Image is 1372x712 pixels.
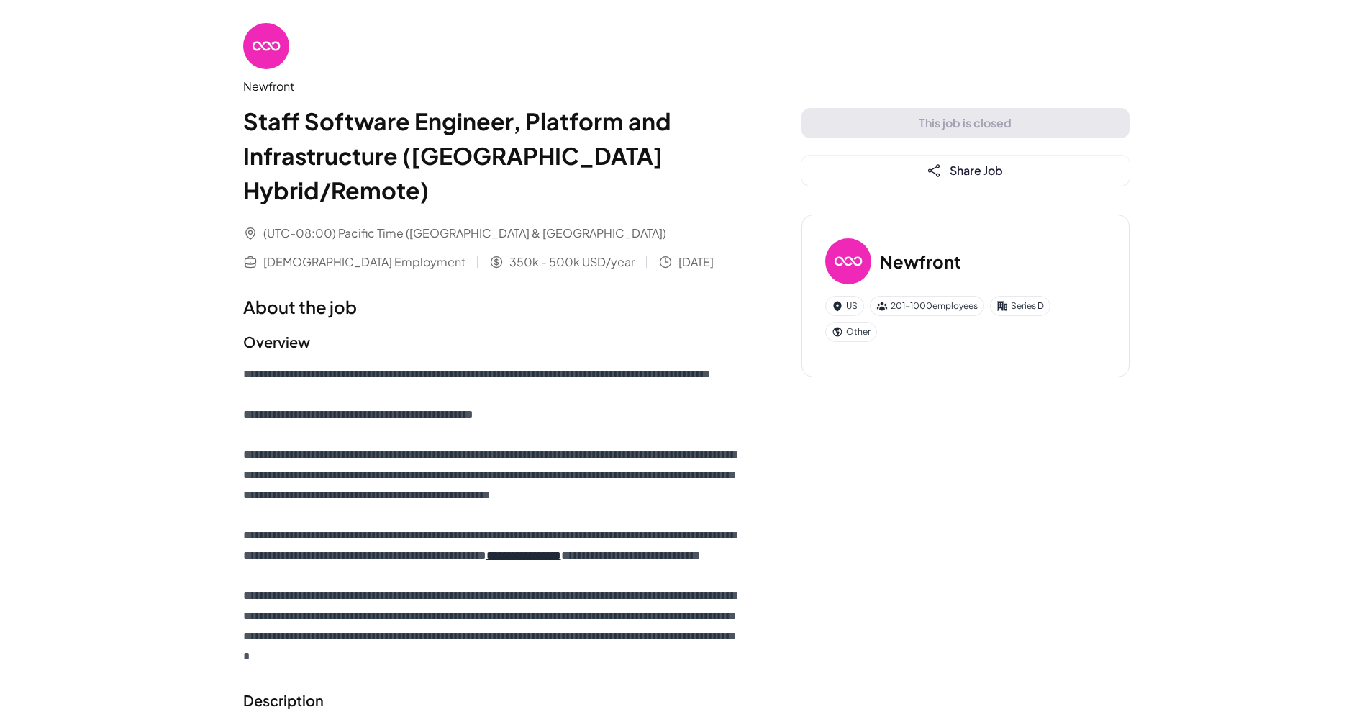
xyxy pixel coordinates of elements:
div: Newfront [243,78,744,95]
span: [DEMOGRAPHIC_DATA] Employment [263,253,465,271]
h2: Description [243,690,744,711]
h3: Newfront [880,248,961,274]
h2: Overview [243,331,744,353]
span: [DATE] [678,253,714,271]
button: Share Job [801,156,1130,186]
span: Share Job [950,163,1003,178]
h1: About the job [243,294,744,320]
img: Ne [825,238,871,284]
img: Ne [243,23,289,69]
div: Series D [990,296,1050,316]
span: (UTC-08:00) Pacific Time ([GEOGRAPHIC_DATA] & [GEOGRAPHIC_DATA]) [263,225,666,242]
h1: Staff Software Engineer, Platform and Infrastructure ([GEOGRAPHIC_DATA] Hybrid/Remote) [243,104,744,207]
div: US [825,296,864,316]
span: 350k - 500k USD/year [509,253,635,271]
div: 201-1000 employees [870,296,984,316]
div: Other [825,322,877,342]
